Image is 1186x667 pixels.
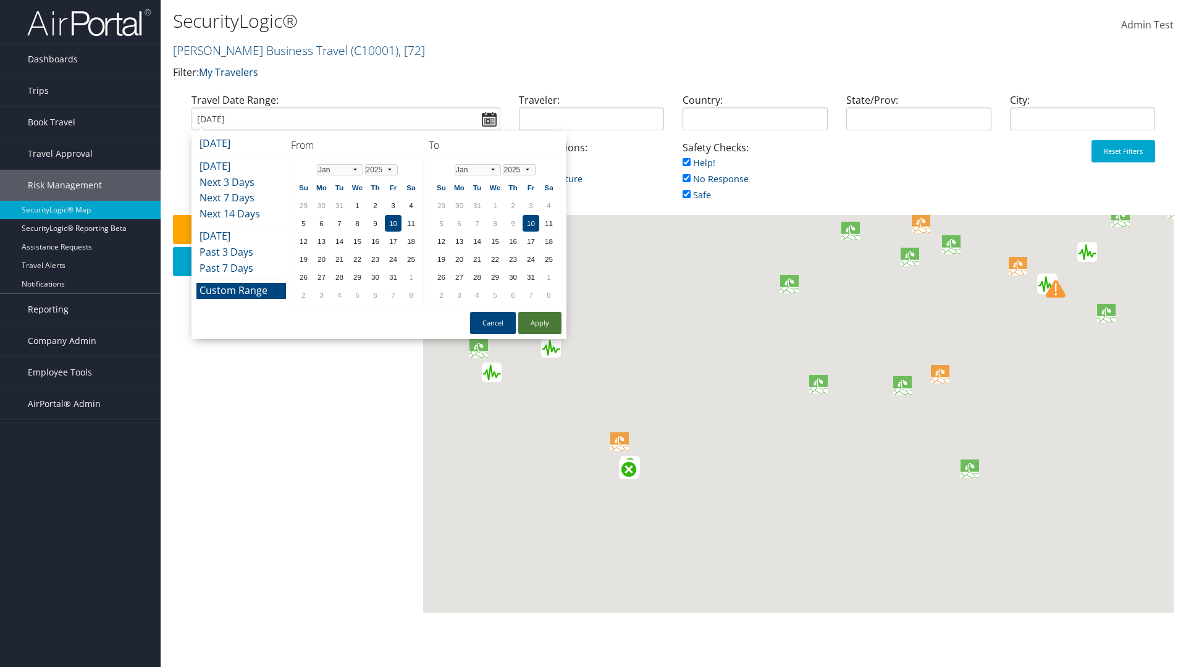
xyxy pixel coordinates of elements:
[28,388,101,419] span: AirPortal® Admin
[1097,304,1117,324] div: Drought is on going in Bangladesh, Bhutan, China, India, Nepal
[349,215,366,232] td: 8
[199,65,258,79] a: My Travelers
[196,283,286,299] li: Custom Range
[523,233,539,250] td: 17
[510,93,673,140] div: Traveler:
[433,287,450,303] td: 2
[385,287,402,303] td: 7
[196,136,286,152] li: [DATE]
[540,269,557,285] td: 1
[367,179,384,196] th: Th
[469,215,486,232] td: 7
[403,197,419,214] td: 4
[505,251,521,267] td: 23
[28,357,92,388] span: Employee Tools
[295,287,312,303] td: 2
[523,197,539,214] td: 3
[433,215,450,232] td: 5
[1009,257,1028,277] div: Drought is on going in Afghanistan, Armenia, Azerbaijan, China, Iraq, Islamic Republic of Iran, K...
[673,93,837,140] div: Country:
[433,179,450,196] th: Su
[540,287,557,303] td: 8
[403,233,419,250] td: 18
[451,215,468,232] td: 6
[451,197,468,214] td: 30
[523,215,539,232] td: 10
[28,325,96,356] span: Company Admin
[809,375,829,395] div: Drought is on going in Burkina Faso, Benin, Cote d'Ivoire, Ghana, Nigeria, Togo
[313,269,330,285] td: 27
[469,233,486,250] td: 14
[540,197,557,214] td: 4
[893,376,913,396] div: Drought is on going in Democratic Republic of Congo, Central African Republic, Eritrea, Ethiopia,...
[931,365,951,385] div: Drought is on going in Ethiopia, Somalia
[429,138,561,152] h4: To
[540,215,557,232] td: 11
[470,312,516,334] button: Cancel
[295,233,312,250] td: 12
[451,233,468,250] td: 13
[403,269,419,285] td: 1
[469,197,486,214] td: 31
[385,179,402,196] th: Fr
[1121,6,1174,44] a: Admin Test
[295,215,312,232] td: 5
[28,170,102,201] span: Risk Management
[331,215,348,232] td: 7
[1001,93,1164,140] div: City:
[385,269,402,285] td: 31
[196,245,286,261] li: Past 3 Days
[349,197,366,214] td: 1
[182,140,346,188] div: Air/Hotel/Rail:
[469,251,486,267] td: 21
[487,215,503,232] td: 8
[313,197,330,214] td: 30
[469,269,486,285] td: 28
[912,214,932,234] div: Drought is on going in Moldova, Russia, Ukraine
[182,93,510,140] div: Travel Date Range:
[1111,208,1131,228] div: Drought is on going in China, Kazakhstan, Mongolia, Russia
[1038,274,1058,294] div: Green earthquake alert (Magnitude 5.2M, Depth:9.071km) in Afghanistan 05/09/2025 01:30 UTC, 10.5 ...
[367,215,384,232] td: 9
[619,459,639,479] div: Green forest fire alert in Brazil
[196,261,286,277] li: Past 7 Days
[620,456,640,476] div: Green forest fire alert in Brazil
[451,251,468,267] td: 20
[1077,242,1097,262] div: Green earthquake alert (Magnitude 4.7M, Depth:10km) in China 04/09/2025 07:15 UTC, 1.1 million in...
[487,179,503,196] th: We
[403,179,419,196] th: Sa
[482,363,502,382] div: Green earthquake alert (Magnitude 4.9M, Depth:48.769km) in Nicaragua 04/09/2025 20:03 UTC, 310 th...
[523,287,539,303] td: 7
[487,269,503,285] td: 29
[313,179,330,196] th: Mo
[349,233,366,250] td: 15
[433,197,450,214] td: 29
[540,251,557,267] td: 25
[291,138,424,152] h4: From
[367,287,384,303] td: 6
[451,269,468,285] td: 27
[196,229,286,245] li: [DATE]
[505,179,521,196] th: Th
[196,175,286,191] li: Next 3 Days
[295,179,312,196] th: Su
[433,251,450,267] td: 19
[540,233,557,250] td: 18
[683,157,715,169] a: Help!
[28,107,75,138] span: Book Travel
[331,269,348,285] td: 28
[28,138,93,169] span: Travel Approval
[173,247,417,276] button: Download Report
[295,251,312,267] td: 19
[331,287,348,303] td: 4
[403,251,419,267] td: 25
[349,269,366,285] td: 29
[505,269,521,285] td: 30
[487,197,503,214] td: 1
[28,294,69,325] span: Reporting
[523,251,539,267] td: 24
[487,233,503,250] td: 15
[196,159,286,175] li: [DATE]
[469,287,486,303] td: 4
[331,233,348,250] td: 14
